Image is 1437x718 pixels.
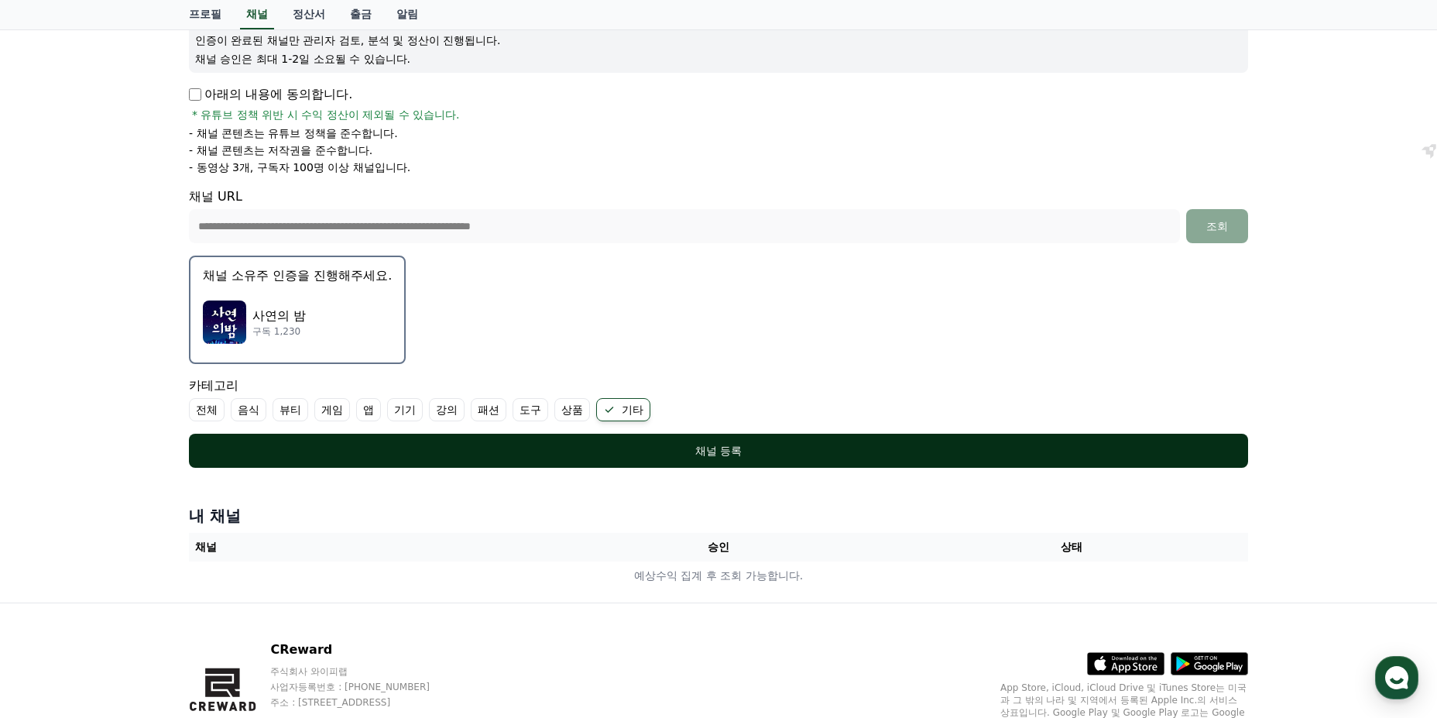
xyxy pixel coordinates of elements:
[314,398,350,421] label: 게임
[231,398,266,421] label: 음식
[895,533,1248,562] th: 상태
[49,514,58,527] span: 홈
[189,143,372,158] p: - 채널 콘텐츠는 저작권을 준수합니다.
[195,33,1242,48] p: 인증이 완료된 채널만 관리자 검토, 분석 및 정산이 진행됩니다.
[192,107,460,122] span: * 유튜브 정책 위반 시 수익 정산이 제외될 수 있습니다.
[203,266,392,285] p: 채널 소유주 인증을 진행해주세요.
[102,491,200,530] a: 대화
[554,398,590,421] label: 상품
[471,398,506,421] label: 패션
[252,325,306,338] p: 구독 1,230
[189,160,410,175] p: - 동영상 3개, 구독자 100명 이상 채널입니다.
[1192,218,1242,234] div: 조회
[387,398,423,421] label: 기기
[189,434,1248,468] button: 채널 등록
[189,125,398,141] p: - 채널 콘텐츠는 유튜브 정책을 준수합니다.
[189,256,406,364] button: 채널 소유주 인증을 진행해주세요. 사연의 밤 사연의 밤 구독 1,230
[239,514,258,527] span: 설정
[189,376,1248,421] div: 카테고리
[189,85,352,104] p: 아래의 내용에 동의합니다.
[270,641,459,659] p: CReward
[189,505,1248,527] h4: 내 채널
[203,301,246,344] img: 사연의 밤
[252,307,306,325] p: 사연의 밤
[270,696,459,709] p: 주소 : [STREET_ADDRESS]
[542,533,895,562] th: 승인
[220,443,1217,459] div: 채널 등록
[189,187,1248,243] div: 채널 URL
[356,398,381,421] label: 앱
[195,51,1242,67] p: 채널 승인은 최대 1-2일 소요될 수 있습니다.
[5,491,102,530] a: 홈
[1186,209,1248,243] button: 조회
[596,398,650,421] label: 기타
[513,398,548,421] label: 도구
[429,398,465,421] label: 강의
[273,398,308,421] label: 뷰티
[189,562,1248,590] td: 예상수익 집계 후 조회 가능합니다.
[200,491,297,530] a: 설정
[189,533,542,562] th: 채널
[189,398,225,421] label: 전체
[270,681,459,693] p: 사업자등록번호 : [PHONE_NUMBER]
[142,515,160,527] span: 대화
[270,665,459,678] p: 주식회사 와이피랩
